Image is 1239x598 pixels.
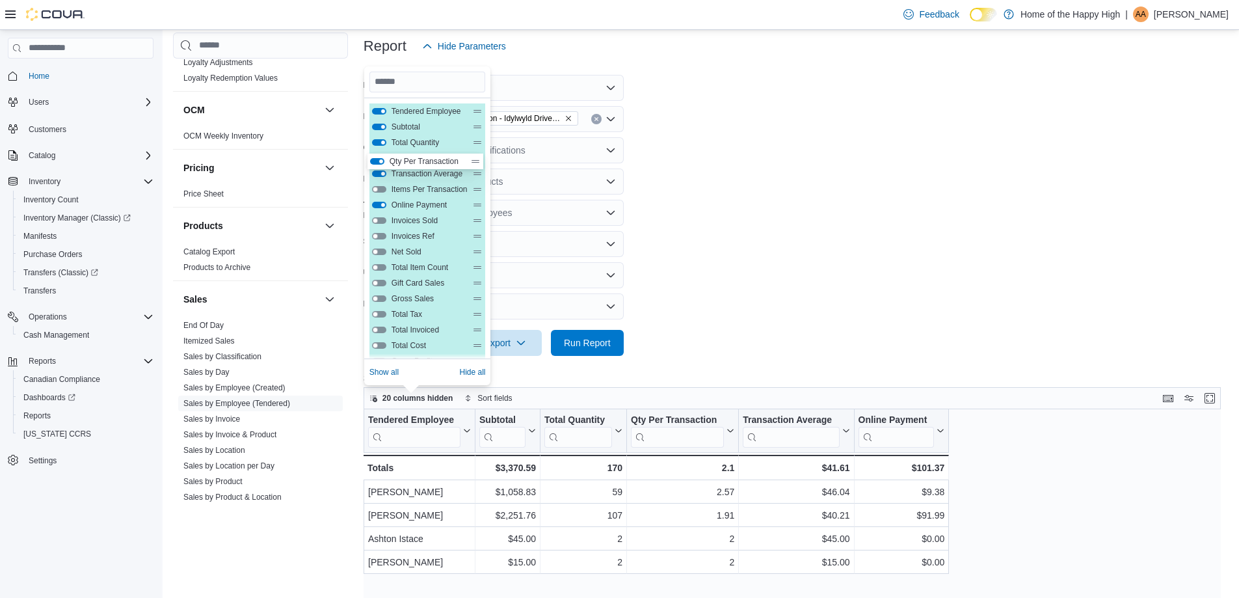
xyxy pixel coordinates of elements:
a: Reports [18,408,56,424]
div: Sales [173,318,348,541]
p: [PERSON_NAME] [1154,7,1229,22]
button: Catalog [3,146,159,165]
div: 59 [544,484,622,500]
span: Purchase Orders [18,247,153,262]
span: End Of Day [183,320,224,331]
a: Price Sheet [183,189,224,198]
button: Inventory Count [13,191,159,209]
button: Gross Sales [372,295,386,302]
button: Transaction Average [743,415,849,448]
img: Cova [26,8,85,21]
span: Run Report [564,336,611,349]
span: Sales by Location per Day [183,461,274,471]
span: Catalog Export [183,247,235,257]
button: Inventory [23,174,66,189]
a: Inventory Manager (Classic) [13,209,159,227]
a: Transfers (Classic) [18,265,103,280]
div: Total Quantity [544,415,612,448]
button: Open list of options [606,145,616,156]
div: $45.00 [743,531,849,547]
button: Catalog [23,148,60,163]
button: Qty Per Transaction [631,415,734,448]
a: Sales by Location [183,446,245,455]
span: Show all [369,367,399,377]
button: Reports [23,353,61,369]
span: Feedback [919,8,959,21]
button: 20 columns hidden [364,390,459,406]
div: 107 [544,508,622,523]
div: 2 [544,531,622,547]
span: [US_STATE] CCRS [23,429,91,439]
button: Total Tax [372,311,386,318]
div: [PERSON_NAME] [368,484,471,500]
span: Products to Archive [183,262,250,273]
button: [US_STATE] CCRS [13,425,159,443]
span: Sales by Classification [183,351,261,362]
div: 2.57 [631,484,734,500]
button: [DATE] [449,75,624,101]
span: Reports [29,356,56,366]
button: Inventory [3,172,159,191]
button: Hide Parameters [417,33,511,59]
button: All [449,231,624,257]
button: Total Item Count [372,264,386,271]
div: Loyalty [173,55,348,91]
button: Net Sold [372,249,386,255]
a: Sales by Employee (Created) [183,383,286,392]
button: Products [183,219,319,232]
div: Qty Per Transaction [631,415,724,448]
span: Saskatoon - Idylwyld Drive - Fire & Flower [460,112,562,125]
span: Customers [29,124,66,135]
div: $1,058.83 [479,484,536,500]
a: Itemized Sales [183,336,235,346]
div: 2 [544,554,622,570]
a: Transfers [18,283,61,299]
button: Sort fields [459,390,517,406]
div: 2 [631,554,734,570]
button: Tendered Employee [368,415,471,448]
button: Export [469,330,542,356]
button: Open list of options [606,114,616,124]
div: $15.00 [479,554,536,570]
a: OCM Weekly Inventory [183,131,263,141]
button: Keyboard shortcuts [1160,390,1176,406]
div: Pricing [173,186,348,207]
a: Loyalty Adjustments [183,58,253,67]
button: Customers [3,119,159,138]
nav: Complex example [8,61,153,504]
span: Catalog [29,150,55,161]
a: Products to Archive [183,263,250,272]
input: Dark Mode [970,8,997,21]
span: Manifests [18,228,153,244]
a: Transfers (Classic) [13,264,159,282]
span: Sales by Invoice & Product [183,429,276,440]
h3: Sales [183,293,207,306]
div: 170 [544,460,622,476]
a: Home [23,68,55,84]
span: Manifests [23,231,57,241]
div: $45.00 [479,531,536,547]
span: Canadian Compliance [18,372,153,387]
span: Transfers [23,286,56,296]
div: $9.38 [858,484,944,500]
span: Saskatoon - Idylwyld Drive - Fire & Flower [455,111,578,126]
a: End Of Day [183,321,224,330]
a: Inventory Manager (Classic) [18,210,136,226]
span: Sales by Day [183,367,230,377]
div: Arvinthan Anandan [1133,7,1149,22]
span: Sort fields [477,393,512,403]
div: 1.91 [631,508,734,523]
button: Canadian Compliance [13,370,159,388]
a: Settings [23,453,62,469]
button: Reports [3,352,159,370]
h3: Products [183,219,223,232]
div: $41.61 [743,460,849,476]
span: Users [23,94,153,110]
div: $101.37 [858,460,944,476]
span: Inventory Count [23,195,79,205]
div: Online Payment [858,415,934,427]
a: Sales by Employee (Tendered) [183,399,290,408]
div: Total Quantity [544,415,612,427]
h3: OCM [183,103,205,116]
